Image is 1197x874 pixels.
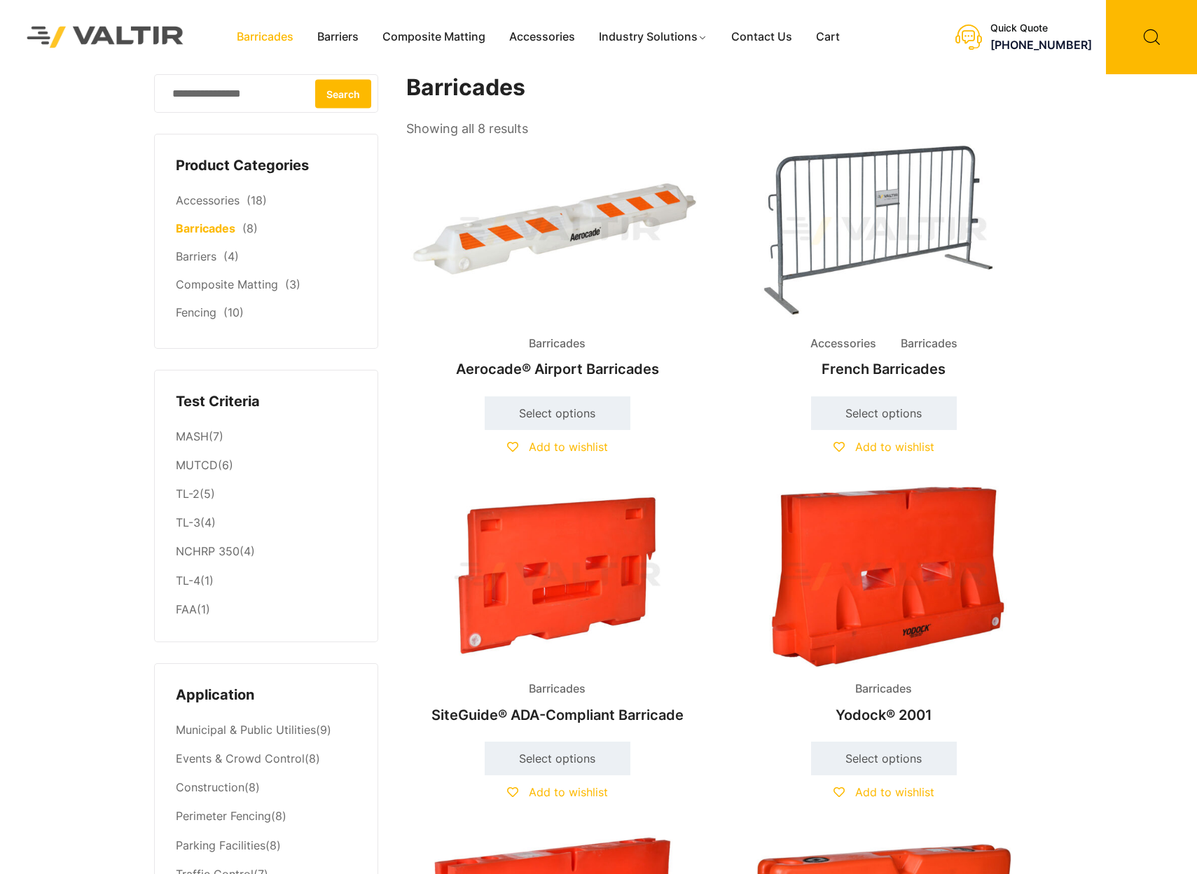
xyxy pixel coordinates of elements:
[305,27,371,48] a: Barriers
[406,74,1037,102] h1: Barricades
[176,221,235,235] a: Barricades
[804,27,852,48] a: Cart
[406,700,709,730] h2: SiteGuide® ADA-Compliant Barricade
[225,27,305,48] a: Barricades
[833,785,934,799] a: Add to wishlist
[242,221,258,235] span: (8)
[176,155,357,176] h4: Product Categories
[990,22,1092,34] div: Quick Quote
[176,193,240,207] a: Accessories
[176,305,216,319] a: Fencing
[733,140,1035,384] a: Accessories BarricadesFrench Barricades
[176,685,357,706] h4: Application
[176,574,200,588] a: TL-4
[176,595,357,620] li: (1)
[176,544,240,558] a: NCHRP 350
[406,354,709,384] h2: Aerocade® Airport Barricades
[176,422,357,451] li: (7)
[733,486,1035,730] a: BarricadesYodock® 2001
[855,785,934,799] span: Add to wishlist
[223,249,239,263] span: (4)
[176,803,357,831] li: (8)
[176,277,278,291] a: Composite Matting
[800,333,887,354] span: Accessories
[811,396,957,430] a: Select options for “French Barricades”
[719,27,804,48] a: Contact Us
[176,567,357,595] li: (1)
[507,785,608,799] a: Add to wishlist
[529,440,608,454] span: Add to wishlist
[176,723,316,737] a: Municipal & Public Utilities
[176,487,200,501] a: TL-2
[507,440,608,454] a: Add to wishlist
[176,538,357,567] li: (4)
[247,193,267,207] span: (18)
[406,117,528,141] p: Showing all 8 results
[176,391,357,412] h4: Test Criteria
[176,745,357,774] li: (8)
[371,27,497,48] a: Composite Matting
[529,785,608,799] span: Add to wishlist
[315,79,371,108] button: Search
[587,27,719,48] a: Industry Solutions
[855,440,934,454] span: Add to wishlist
[223,305,244,319] span: (10)
[406,486,709,730] a: BarricadesSiteGuide® ADA-Compliant Barricade
[833,440,934,454] a: Add to wishlist
[176,429,209,443] a: MASH
[485,742,630,775] a: Select options for “SiteGuide® ADA-Compliant Barricade”
[733,700,1035,730] h2: Yodock® 2001
[176,774,357,803] li: (8)
[176,249,216,263] a: Barriers
[176,809,271,823] a: Perimeter Fencing
[406,140,709,384] a: BarricadesAerocade® Airport Barricades
[176,838,265,852] a: Parking Facilities
[176,716,357,745] li: (9)
[518,679,596,700] span: Barricades
[890,333,968,354] span: Barricades
[518,333,596,354] span: Barricades
[176,780,244,794] a: Construction
[285,277,300,291] span: (3)
[11,10,200,64] img: Valtir Rentals
[176,458,218,472] a: MUTCD
[176,509,357,538] li: (4)
[176,831,357,860] li: (8)
[845,679,922,700] span: Barricades
[497,27,587,48] a: Accessories
[990,38,1092,52] a: [PHONE_NUMBER]
[176,515,200,529] a: TL-3
[176,602,197,616] a: FAA
[811,742,957,775] a: Select options for “Yodock® 2001”
[733,354,1035,384] h2: French Barricades
[176,751,305,765] a: Events & Crowd Control
[176,452,357,480] li: (6)
[176,480,357,509] li: (5)
[485,396,630,430] a: Select options for “Aerocade® Airport Barricades”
